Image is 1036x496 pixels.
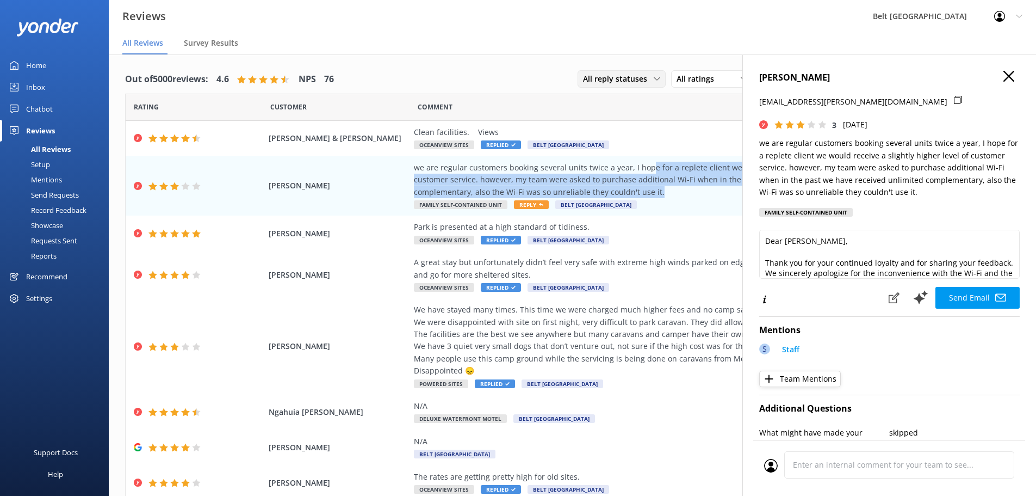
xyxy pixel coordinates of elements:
div: Send Requests [7,187,79,203]
textarea: Dear [PERSON_NAME], Thank you for your continued loyalty and for sharing your feedback. We sincer... [759,230,1020,279]
span: [PERSON_NAME] [269,477,409,489]
a: Staff [777,344,799,358]
h3: Reviews [122,8,166,25]
a: Record Feedback [7,203,109,218]
span: Oceanview Sites [414,283,474,292]
span: Belt [GEOGRAPHIC_DATA] [528,140,609,149]
a: Mentions [7,172,109,187]
div: Park is presented at a high standard of tidiness. [414,221,909,233]
h4: 76 [324,72,334,87]
h4: Mentions [759,323,1020,338]
div: N/A [414,400,909,412]
div: S [759,344,770,354]
div: Support Docs [34,442,78,463]
div: All Reviews [7,142,71,157]
span: Date [270,102,307,112]
span: Reply [514,200,549,209]
span: Oceanview Sites [414,485,474,494]
div: Clean facilities. Views [414,126,909,138]
span: [PERSON_NAME] [269,340,409,352]
p: Staff [782,344,799,356]
div: Requests Sent [7,233,77,248]
span: All ratings [677,73,721,85]
a: Showcase [7,218,109,233]
span: All Reviews [122,38,163,48]
span: Belt [GEOGRAPHIC_DATA] [555,200,637,209]
p: skipped [890,427,1020,439]
span: Belt [GEOGRAPHIC_DATA] [528,485,609,494]
div: Setup [7,157,50,172]
div: Family Self-Contained Unit [759,208,853,217]
a: Reports [7,248,109,264]
span: Powered Sites [414,379,468,388]
span: [PERSON_NAME] [269,442,409,454]
div: Reviews [26,120,55,142]
span: [PERSON_NAME] [269,180,409,192]
span: Belt [GEOGRAPHIC_DATA] [414,450,495,458]
span: [PERSON_NAME] [269,228,409,240]
h4: Additional Questions [759,402,1020,416]
img: yonder-white-logo.png [16,19,79,36]
span: Oceanview Sites [414,236,474,244]
span: Belt [GEOGRAPHIC_DATA] [528,236,609,244]
span: Ngahuia [PERSON_NAME] [269,406,409,418]
p: What might have made your experience at [GEOGRAPHIC_DATA] more enjoyable? [759,427,890,463]
a: Send Requests [7,187,109,203]
div: Home [26,54,46,76]
button: Team Mentions [759,371,841,387]
span: 3 [832,120,836,130]
span: Replied [481,236,521,244]
span: Belt [GEOGRAPHIC_DATA] [513,414,595,423]
div: Help [48,463,63,485]
p: we are regular customers booking several units twice a year, I hope for a replete client we would... [759,137,1020,198]
h4: [PERSON_NAME] [759,71,1020,85]
p: [EMAIL_ADDRESS][PERSON_NAME][DOMAIN_NAME] [759,96,947,108]
div: Mentions [7,172,62,187]
span: All reply statuses [583,73,654,85]
div: Record Feedback [7,203,86,218]
div: Chatbot [26,98,53,120]
span: Belt [GEOGRAPHIC_DATA] [522,379,603,388]
a: Requests Sent [7,233,109,248]
div: Recommend [26,266,67,287]
p: [DATE] [843,119,867,131]
span: Replied [475,379,515,388]
div: The rates are getting pretty high for old sites. [414,471,909,483]
img: user_profile.svg [764,459,778,473]
div: Inbox [26,76,45,98]
span: [PERSON_NAME] [269,269,409,281]
span: Replied [481,485,521,494]
button: Send Email [935,287,1020,309]
button: Close [1003,71,1014,83]
div: Showcase [7,218,63,233]
h4: 4.6 [216,72,229,87]
a: All Reviews [7,142,109,157]
span: Replied [481,140,521,149]
span: Replied [481,283,521,292]
span: Deluxe Waterfront Motel [414,414,507,423]
span: Oceanview Sites [414,140,474,149]
h4: NPS [299,72,316,87]
span: Survey Results [184,38,238,48]
a: Setup [7,157,109,172]
div: Reports [7,248,57,264]
div: N/A [414,436,909,448]
span: [PERSON_NAME] & [PERSON_NAME] [269,132,409,144]
div: we are regular customers booking several units twice a year, I hope for a replete client we would... [414,162,909,198]
div: Settings [26,287,52,309]
div: A great stay but unfortunately didn’t feel very safe with extreme high winds parked on edge of cl... [414,256,909,281]
div: We have stayed many times. This time we were charged much higher fees and no camp saver allowed a... [414,304,909,377]
h4: Out of 5000 reviews: [125,72,208,87]
span: Question [418,102,452,112]
span: Belt [GEOGRAPHIC_DATA] [528,283,609,292]
span: Date [134,102,159,112]
span: Family Self-Contained Unit [414,200,507,209]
